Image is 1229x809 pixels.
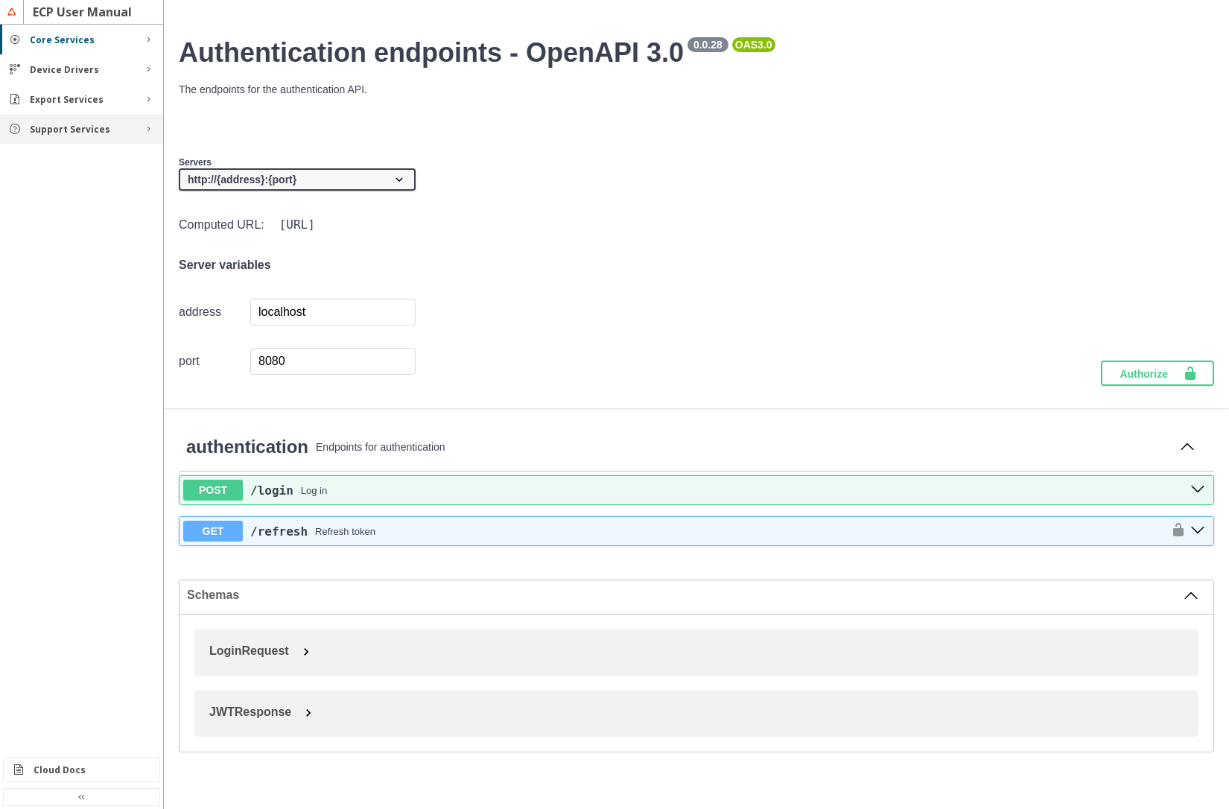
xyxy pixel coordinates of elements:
button: get ​/refresh [1186,521,1210,541]
span: POST [183,480,243,501]
h4: Server variables [179,258,416,272]
a: authentication [186,437,308,457]
div: Refresh token [315,526,375,537]
td: address [179,298,250,326]
pre: OAS 3.0 [735,39,772,51]
h2: Authentication endpoints - OpenAPI 3.0 [179,37,1214,69]
button: Authorize [1101,361,1214,386]
button: JWTResponse [202,698,1206,726]
span: Servers [179,157,212,168]
button: GET/refreshRefresh token [183,521,1163,542]
a: /refresh [250,524,308,539]
code: [URL] [276,215,318,235]
button: POST/loginLog in [183,480,1186,501]
span: Schemas [187,588,1184,602]
div: Log in [301,485,327,496]
pre: 0.0.28 [690,39,725,51]
span: GET [183,521,243,542]
div: Computed URL: [179,215,416,235]
td: port [179,347,250,375]
span: Authorize [1120,366,1183,381]
button: Schemas [187,588,1198,603]
a: /login [250,483,293,498]
p: Endpoints for authentication [316,441,1168,453]
p: The endpoints for the authentication API. [179,83,1214,95]
span: JWTResponse [209,705,291,718]
button: Collapse operation [1175,437,1199,459]
button: LoginRequest [202,637,1206,665]
button: post ​/login [1186,480,1210,500]
span: LoginRequest [209,644,289,657]
button: authorization button unlocked [1163,522,1186,540]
